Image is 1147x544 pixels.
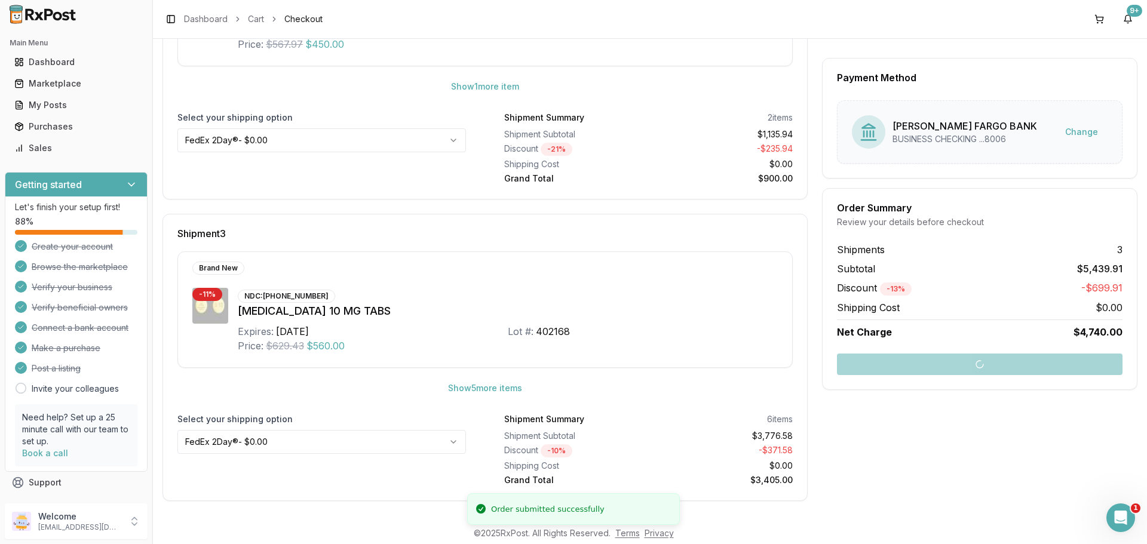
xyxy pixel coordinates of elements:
[536,324,570,339] div: 402168
[1081,281,1123,296] span: -$699.91
[1131,503,1140,513] span: 1
[541,444,572,457] div: - 10 %
[32,362,81,374] span: Post a listing
[15,201,137,213] p: Let's finish your setup first!
[5,5,81,24] img: RxPost Logo
[654,430,793,442] div: $3,776.58
[14,121,138,133] div: Purchases
[5,53,148,72] button: Dashboard
[1074,325,1123,339] span: $4,740.00
[177,413,466,425] label: Select your shipping option
[504,173,644,185] div: Grand Total
[1096,300,1123,315] span: $0.00
[305,37,344,51] span: $450.00
[5,139,148,158] button: Sales
[5,117,148,136] button: Purchases
[893,133,1037,145] div: BUSINESS CHECKING ...8006
[276,324,309,339] div: [DATE]
[32,302,128,314] span: Verify beneficial owners
[5,74,148,93] button: Marketplace
[32,241,113,253] span: Create your account
[22,411,130,447] p: Need help? Set up a 25 minute call with our team to set up.
[893,119,1037,133] div: [PERSON_NAME] FARGO BANK
[504,112,584,124] div: Shipment Summary
[10,116,143,137] a: Purchases
[238,339,263,353] div: Price:
[1117,242,1123,257] span: 3
[504,430,644,442] div: Shipment Subtotal
[5,472,148,493] button: Support
[177,112,466,124] label: Select your shipping option
[654,158,793,170] div: $0.00
[768,112,793,124] div: 2 items
[306,339,345,353] span: $560.00
[29,498,69,510] span: Feedback
[192,262,244,275] div: Brand New
[38,511,121,523] p: Welcome
[615,528,640,538] a: Terms
[654,128,793,140] div: $1,135.94
[504,413,584,425] div: Shipment Summary
[504,128,644,140] div: Shipment Subtotal
[1127,5,1142,17] div: 9+
[32,261,128,273] span: Browse the marketplace
[10,51,143,73] a: Dashboard
[541,143,572,156] div: - 21 %
[32,322,128,334] span: Connect a bank account
[654,444,793,457] div: - $371.58
[14,99,138,111] div: My Posts
[14,56,138,68] div: Dashboard
[22,448,68,458] a: Book a call
[504,158,644,170] div: Shipping Cost
[32,383,119,395] a: Invite your colleagues
[654,474,793,486] div: $3,405.00
[184,13,323,25] nav: breadcrumb
[508,324,533,339] div: Lot #:
[5,493,148,515] button: Feedback
[504,460,644,472] div: Shipping Cost
[192,288,228,324] img: Jardiance 10 MG TABS
[767,413,793,425] div: 6 items
[837,262,875,276] span: Subtotal
[654,173,793,185] div: $900.00
[10,73,143,94] a: Marketplace
[837,326,892,338] span: Net Charge
[837,242,885,257] span: Shipments
[837,73,1123,82] div: Payment Method
[266,37,303,51] span: $567.97
[645,528,674,538] a: Privacy
[14,78,138,90] div: Marketplace
[238,37,263,51] div: Price:
[5,96,148,115] button: My Posts
[32,281,112,293] span: Verify your business
[284,13,323,25] span: Checkout
[192,288,222,301] div: - 11 %
[504,444,644,457] div: Discount
[837,282,912,294] span: Discount
[1118,10,1137,29] button: 9+
[32,342,100,354] span: Make a purchase
[15,177,82,192] h3: Getting started
[238,290,335,303] div: NDC: [PHONE_NUMBER]
[837,300,900,315] span: Shipping Cost
[491,503,605,515] div: Order submitted successfully
[238,324,274,339] div: Expires:
[438,377,532,399] button: Show5more items
[880,282,912,296] div: - 13 %
[15,216,33,228] span: 88 %
[1056,121,1108,143] button: Change
[1106,503,1135,532] iframe: Intercom live chat
[504,474,644,486] div: Grand Total
[266,339,304,353] span: $629.43
[1077,262,1123,276] span: $5,439.91
[837,203,1123,213] div: Order Summary
[654,460,793,472] div: $0.00
[654,143,793,156] div: - $235.94
[14,142,138,154] div: Sales
[504,143,644,156] div: Discount
[12,512,31,531] img: User avatar
[10,94,143,116] a: My Posts
[238,303,778,319] div: [MEDICAL_DATA] 10 MG TABS
[248,13,264,25] a: Cart
[184,13,228,25] a: Dashboard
